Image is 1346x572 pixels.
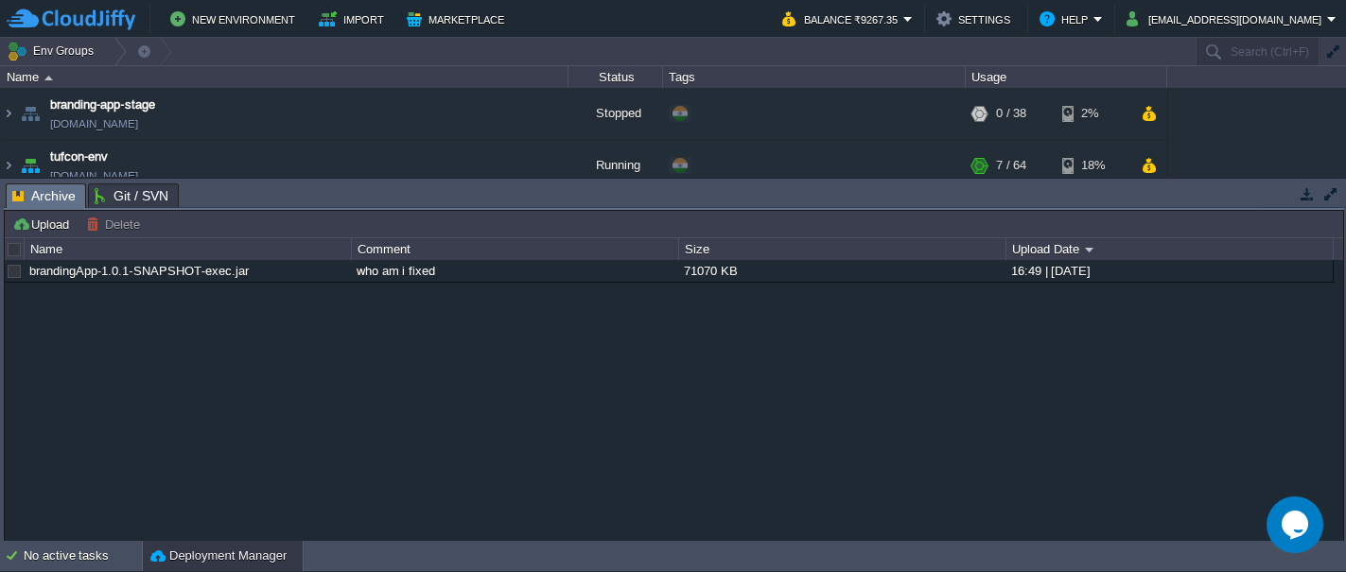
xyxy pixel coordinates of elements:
[50,95,155,114] a: branding-app-stage
[1040,8,1093,30] button: Help
[996,140,1026,191] div: 7 / 64
[679,260,1005,282] div: 71070 KB
[29,264,249,278] a: brandingApp-1.0.1-SNAPSHOT-exec.jar
[1006,260,1332,282] div: 16:49 | [DATE]
[407,8,510,30] button: Marketplace
[44,76,53,80] img: AMDAwAAAACH5BAEAAAAALAAAAAABAAEAAAICRAEAOw==
[936,8,1016,30] button: Settings
[86,216,146,233] button: Delete
[17,140,44,191] img: AMDAwAAAACH5BAEAAAAALAAAAAABAAEAAAICRAEAOw==
[352,260,677,282] div: who am i fixed
[1,88,16,139] img: AMDAwAAAACH5BAEAAAAALAAAAAABAAEAAAICRAEAOw==
[1062,88,1124,139] div: 2%
[568,88,663,139] div: Stopped
[353,238,678,260] div: Comment
[996,88,1026,139] div: 0 / 38
[24,541,142,571] div: No active tasks
[1267,496,1327,553] iframe: chat widget
[1062,140,1124,191] div: 18%
[319,8,390,30] button: Import
[50,114,138,133] a: [DOMAIN_NAME]
[12,184,76,208] span: Archive
[967,66,1166,88] div: Usage
[150,546,287,565] button: Deployment Manager
[26,238,351,260] div: Name
[50,166,138,185] a: [DOMAIN_NAME]
[782,8,903,30] button: Balance ₹9267.35
[2,66,568,88] div: Name
[568,140,663,191] div: Running
[170,8,301,30] button: New Environment
[1007,238,1333,260] div: Upload Date
[7,8,135,31] img: CloudJiffy
[50,147,108,166] a: tufcon-env
[95,184,168,207] span: Git / SVN
[569,66,662,88] div: Status
[17,88,44,139] img: AMDAwAAAACH5BAEAAAAALAAAAAABAAEAAAICRAEAOw==
[12,216,75,233] button: Upload
[1127,8,1327,30] button: [EMAIL_ADDRESS][DOMAIN_NAME]
[680,238,1005,260] div: Size
[7,38,100,64] button: Env Groups
[1,140,16,191] img: AMDAwAAAACH5BAEAAAAALAAAAAABAAEAAAICRAEAOw==
[664,66,965,88] div: Tags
